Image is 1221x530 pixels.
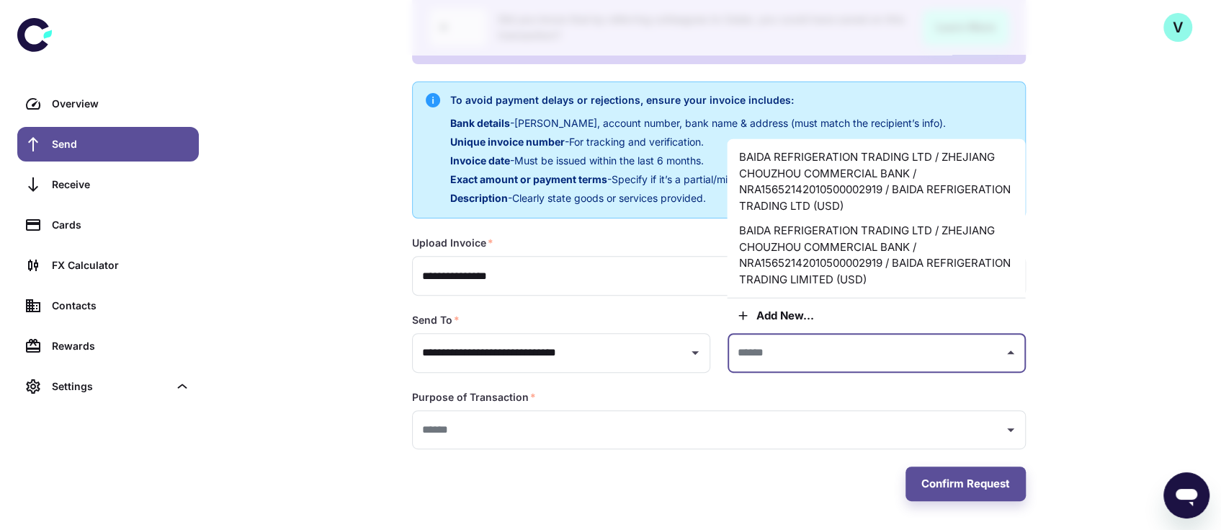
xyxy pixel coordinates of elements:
[17,87,199,121] a: Overview
[450,154,510,167] span: Invoice date
[52,177,190,193] div: Receive
[17,288,199,323] a: Contacts
[1163,13,1192,42] button: V
[17,208,199,242] a: Cards
[905,467,1026,501] button: Confirm Request
[450,134,946,150] p: - For tracking and verification.
[17,248,199,283] a: FX Calculator
[450,92,946,108] h6: To avoid payment delays or rejections, ensure your invoice includes:
[17,369,199,404] div: Settings
[52,338,190,354] div: Rewards
[17,329,199,363] a: Rewards
[727,145,1025,218] li: BAIDA REFRIGERATION TRADING LTD / ZHEJIANG CHOUZHOU COMMERCIAL BANK / NRA15652142010500002919 / B...
[1001,343,1021,363] button: Close
[727,218,1025,292] li: BAIDA REFRIGERATION TRADING LTD / ZHEJIANG CHOUZHOU COMMERCIAL BANK / NRA15652142010500002919 / B...
[450,173,607,185] span: Exact amount or payment terms
[52,217,190,233] div: Cards
[52,298,190,314] div: Contacts
[412,236,493,250] label: Upload Invoice
[450,117,510,129] span: Bank details
[412,390,536,405] label: Purpose of Transaction
[450,136,565,148] span: Unique invoice number
[685,343,705,363] button: Open
[17,167,199,202] a: Receive
[727,299,1025,333] button: Add new...
[1163,472,1209,518] iframe: Button to launch messaging window
[1001,420,1021,440] button: Open
[450,190,946,206] p: - Clearly state goods or services provided.
[450,192,508,204] span: Description
[450,172,946,187] p: - Specify if it’s a partial/milestone payment.
[412,313,460,327] label: Send To
[450,115,946,131] p: - [PERSON_NAME], account number, bank name & address (must match the recipient’s info).
[52,379,169,394] div: Settings
[52,257,190,273] div: FX Calculator
[52,96,190,112] div: Overview
[450,153,946,169] p: - Must be issued within the last 6 months.
[17,127,199,162] a: Send
[52,136,190,152] div: Send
